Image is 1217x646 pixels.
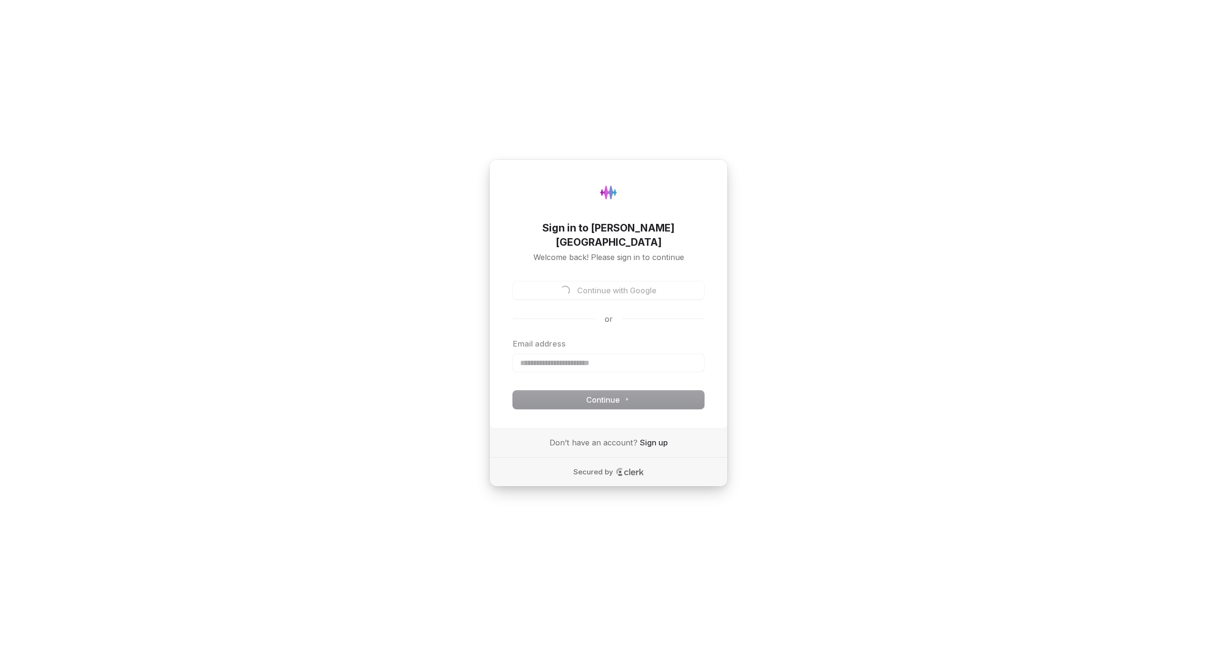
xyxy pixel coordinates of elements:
span: Don’t have an account? [550,437,637,448]
p: or [605,314,613,325]
img: Hydee.ai [594,178,623,207]
p: Secured by [573,467,613,477]
a: Sign up [640,437,668,448]
a: Clerk logo [616,468,644,476]
p: Welcome back! Please sign in to continue [513,252,704,263]
h1: Sign in to [PERSON_NAME][GEOGRAPHIC_DATA] [513,221,704,250]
